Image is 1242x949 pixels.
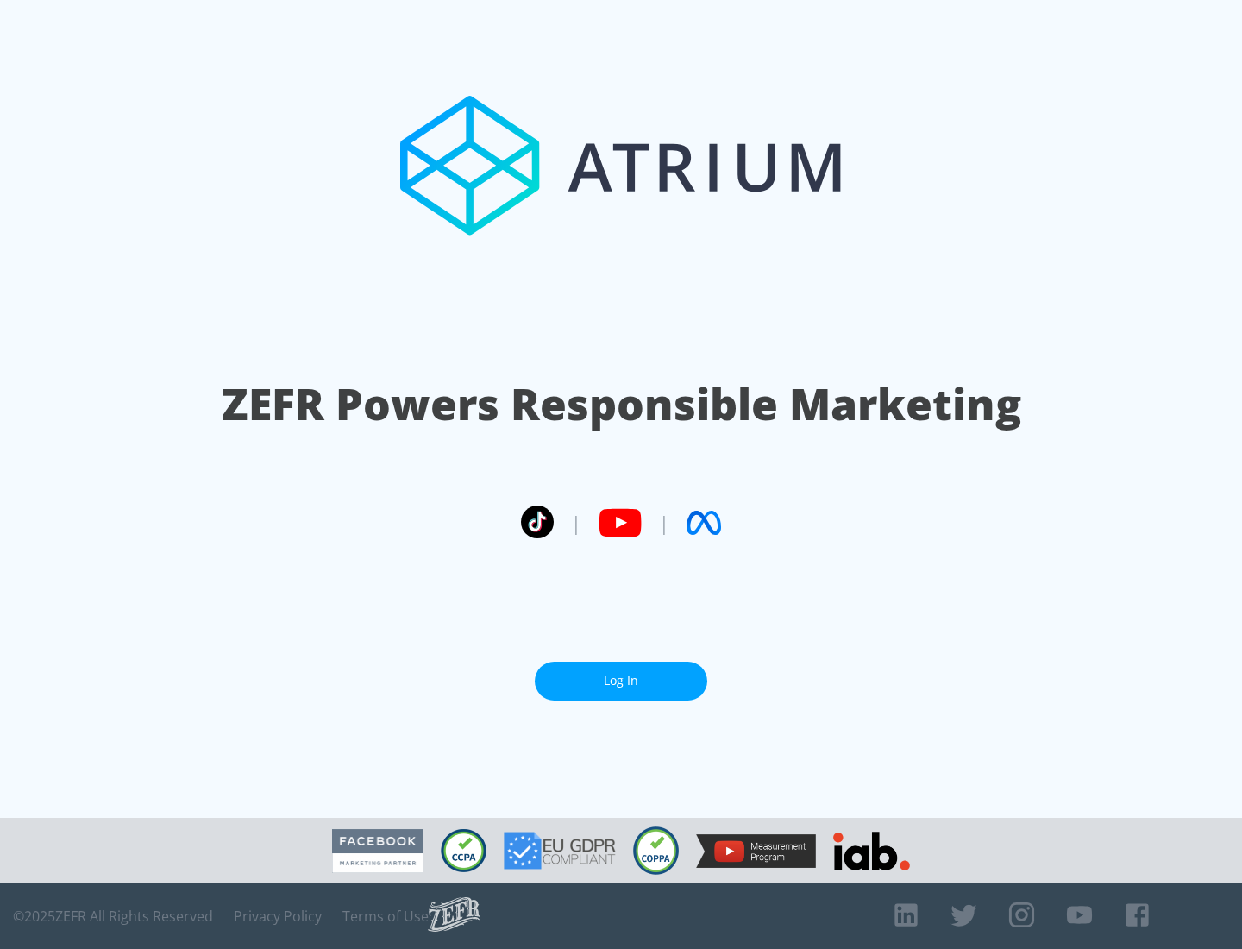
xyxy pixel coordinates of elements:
img: Facebook Marketing Partner [332,829,423,873]
img: IAB [833,832,910,870]
img: COPPA Compliant [633,826,679,875]
span: | [659,510,669,536]
h1: ZEFR Powers Responsible Marketing [222,374,1021,434]
a: Log In [535,662,707,701]
span: | [571,510,581,536]
img: GDPR Compliant [504,832,616,870]
a: Terms of Use [342,908,429,925]
img: CCPA Compliant [441,829,486,872]
img: YouTube Measurement Program [696,834,816,868]
span: © 2025 ZEFR All Rights Reserved [13,908,213,925]
a: Privacy Policy [234,908,322,925]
